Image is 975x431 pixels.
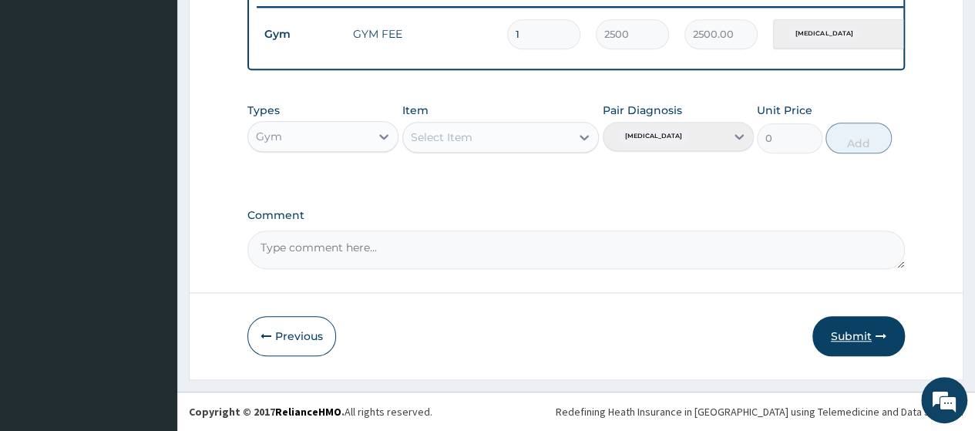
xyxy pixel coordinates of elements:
label: Comment [247,209,905,222]
button: Submit [812,316,905,356]
strong: Copyright © 2017 . [189,405,345,419]
td: Gym [257,20,345,49]
div: Gym [256,129,282,144]
button: Add [825,123,891,153]
td: GYM FEE [345,19,499,49]
div: Minimize live chat window [253,8,290,45]
button: Previous [247,316,336,356]
a: RelianceHMO [275,405,341,419]
label: Types [247,104,280,117]
label: Unit Price [757,103,812,118]
footer: All rights reserved. [177,392,975,431]
img: d_794563401_company_1708531726252_794563401 [29,77,62,116]
div: Redefining Heath Insurance in [GEOGRAPHIC_DATA] using Telemedicine and Data Science! [556,404,963,419]
div: Select Item [411,130,472,145]
span: We're online! [89,122,213,278]
label: Item [402,103,429,118]
label: Pair Diagnosis [603,103,682,118]
div: Chat with us now [80,86,259,106]
textarea: Type your message and hit 'Enter' [8,276,294,330]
